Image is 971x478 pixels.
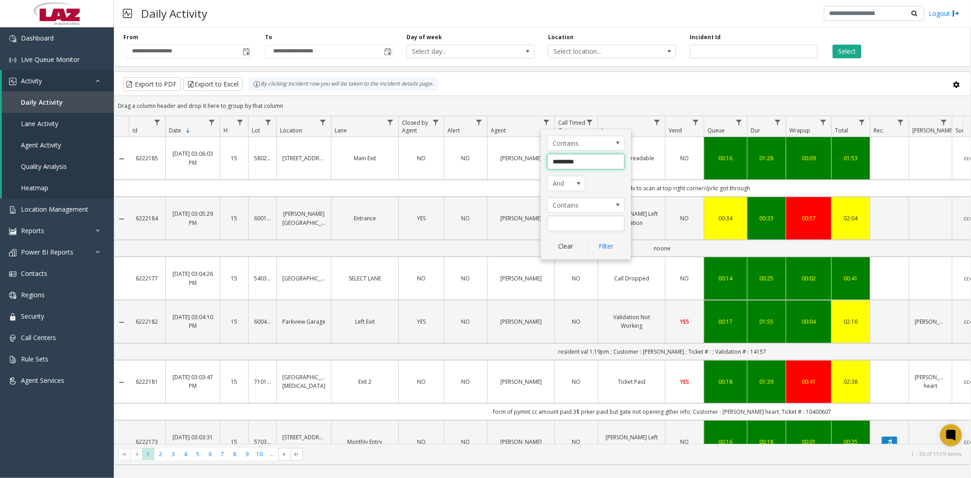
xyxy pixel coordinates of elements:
[604,433,660,450] a: [PERSON_NAME] Left Location
[123,2,132,25] img: pageIcon
[671,154,698,163] a: NO
[833,45,861,58] button: Select
[404,317,438,326] a: YES
[493,274,549,283] a: [PERSON_NAME]
[493,214,549,223] a: [PERSON_NAME]
[252,127,260,134] span: Lot
[337,154,393,163] a: Main Exit
[560,317,592,326] a: NO
[837,274,864,283] div: 00:41
[281,451,288,458] span: Go to the next page
[450,437,482,446] a: NO
[114,155,129,163] a: Collapse Details
[792,377,826,386] a: 00:41
[690,116,702,128] a: Vend Filter Menu
[134,437,160,446] a: 6222173
[604,377,660,386] a: Ticket Paid
[417,318,426,325] span: YES
[710,214,742,223] a: 00:34
[9,206,16,214] img: 'icon'
[154,448,167,460] span: Page 2
[952,9,960,18] img: logout
[792,154,826,163] a: 00:09
[407,45,508,58] span: Select day...
[253,81,260,88] img: infoIcon.svg
[9,56,16,64] img: 'icon'
[895,116,907,128] a: Rec. Filter Menu
[753,154,780,163] div: 01:28
[417,275,426,282] span: NO
[21,290,45,299] span: Regions
[915,373,946,390] a: [PERSON_NAME] heart
[114,116,971,444] div: Data table
[9,249,16,256] img: 'icon'
[473,116,485,128] a: Alert Filter Menu
[337,317,393,326] a: Left Exit
[753,317,780,326] a: 01:55
[604,313,660,330] a: Validation Not Working
[21,376,64,385] span: Agent Services
[134,154,160,163] a: 6222185
[792,214,826,223] a: 00:57
[317,116,329,128] a: Location Filter Menu
[2,70,114,92] a: Activity
[450,154,482,163] a: NO
[171,313,214,330] a: [DATE] 03:04:10 PM
[21,333,56,342] span: Call Centers
[450,274,482,283] a: NO
[21,226,44,235] span: Reports
[171,209,214,227] a: [DATE] 03:05:29 PM
[547,176,585,191] span: Agent Filter Logic
[9,35,16,42] img: 'icon'
[282,154,325,163] a: [STREET_ADDRESS]
[837,377,864,386] div: 02:38
[206,116,218,128] a: Date Filter Menu
[560,274,592,283] a: NO
[651,116,663,128] a: Issue Filter Menu
[681,154,689,162] span: NO
[753,377,780,386] div: 01:39
[123,33,138,41] label: From
[407,33,442,41] label: Day of week
[21,162,67,171] span: Quality Analysis
[21,98,63,107] span: Daily Activity
[548,136,609,151] span: Contains
[337,437,393,446] a: Monthly Entry
[254,377,271,386] a: 710153
[710,437,742,446] a: 00:16
[282,373,325,390] a: [GEOGRAPHIC_DATA][MEDICAL_DATA]
[835,127,848,134] span: Total
[241,45,251,58] span: Toggle popup
[404,274,438,283] a: NO
[308,450,961,458] kendo-pager-info: 1 - 30 of 1519 items
[21,269,47,278] span: Contacts
[491,127,506,134] span: Agent
[290,448,303,461] span: Go to the last page
[171,433,214,450] a: [DATE] 03:03:31 PM
[680,378,689,386] span: YES
[710,377,742,386] a: 00:18
[382,45,392,58] span: Toggle popup
[450,214,482,223] a: NO
[2,134,114,156] a: Agent Activity
[671,317,698,326] a: YES
[547,198,625,213] span: Agent Filter Operators
[772,116,784,128] a: Dur Filter Menu
[167,448,179,460] span: Page 3
[293,451,300,458] span: Go to the last page
[9,356,16,363] img: 'icon'
[278,448,290,461] span: Go to the next page
[856,116,868,128] a: Total Filter Menu
[226,317,243,326] a: 15
[601,127,615,134] span: Issue
[837,317,864,326] div: 02:16
[710,154,742,163] div: 00:16
[669,127,682,134] span: Vend
[2,92,114,113] a: Daily Activity
[817,116,829,128] a: Wrapup Filter Menu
